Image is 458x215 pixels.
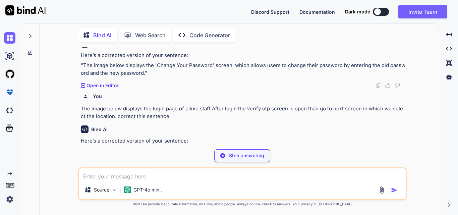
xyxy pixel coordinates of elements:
[5,5,46,15] img: Bind AI
[81,137,405,145] p: Here’s a corrected version of your sentence:
[4,32,15,44] img: chat
[94,186,109,193] p: Source
[395,83,400,88] img: dislike
[81,52,405,59] p: Here’s a corrected version of your sentence:
[391,187,398,194] img: icon
[111,187,117,193] img: Pick Models
[4,87,15,98] img: premium
[93,31,111,39] p: Bind AI
[4,194,15,205] img: settings
[385,83,391,88] img: like
[81,105,405,120] p: The image below displays the login page of clinic staff After login the verify otp screen is open...
[299,9,335,15] span: Documentation
[4,50,15,62] img: ai-studio
[229,152,264,159] p: Stop answering
[345,8,370,15] span: Dark mode
[4,68,15,80] img: githubLight
[133,186,162,193] p: GPT-4o min..
[81,62,405,77] p: "The image below displays the 'Change Your Password' screen, which allows users to change their p...
[378,186,386,194] img: attachment
[251,8,289,15] button: Discord Support
[135,31,166,39] p: Web Search
[376,83,381,88] img: copy
[251,9,289,15] span: Discord Support
[87,82,118,89] p: Open in Editor
[398,5,447,18] button: Invite Team
[189,31,230,39] p: Code Generator
[91,126,108,133] h6: Bind AI
[299,8,335,15] button: Documentation
[93,93,102,100] h6: You
[124,186,131,193] img: GPT-4o mini
[4,105,15,116] img: darkCloudIdeIcon
[78,202,407,207] p: Bind can provide inaccurate information, including about people. Always double-check its answers....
